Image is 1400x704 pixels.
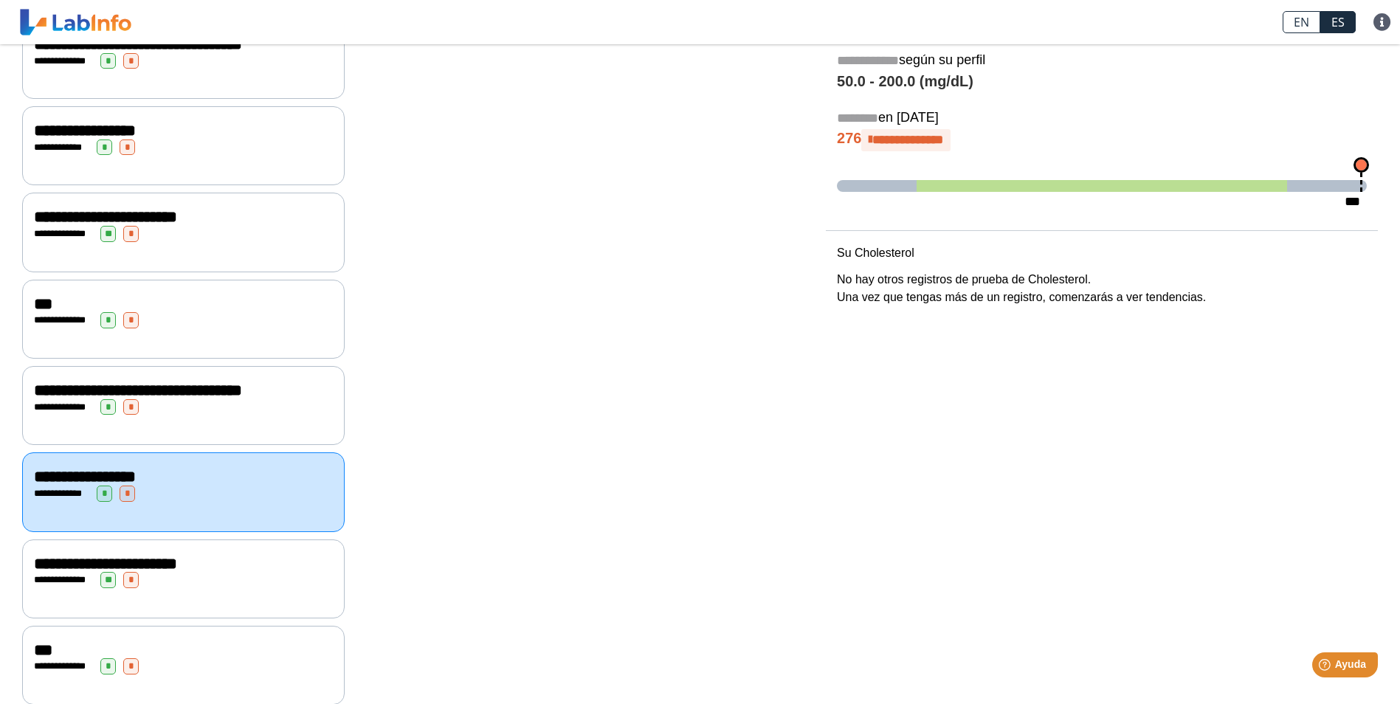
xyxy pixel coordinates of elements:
a: ES [1320,11,1356,33]
h5: según su perfil [837,52,1367,69]
p: Su Cholesterol [837,244,1367,262]
h4: 276 [837,129,1367,151]
h5: en [DATE] [837,110,1367,127]
h4: 50.0 - 200.0 (mg/dL) [837,73,1367,91]
iframe: Help widget launcher [1269,646,1384,688]
a: EN [1283,11,1320,33]
p: No hay otros registros de prueba de Cholesterol. Una vez que tengas más de un registro, comenzará... [837,271,1367,306]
